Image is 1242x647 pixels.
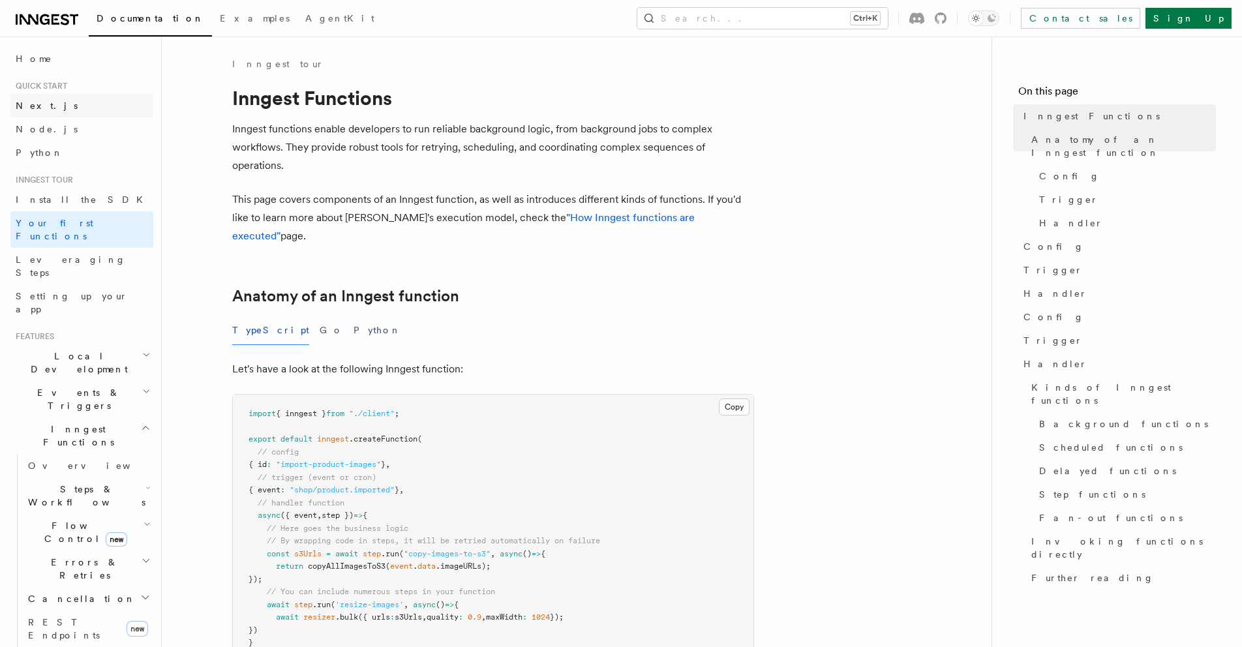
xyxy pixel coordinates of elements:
[354,316,401,345] button: Python
[10,175,73,185] span: Inngest tour
[1039,464,1176,477] span: Delayed functions
[232,360,754,378] p: Let's have a look at the following Inngest function:
[436,562,491,571] span: .imageURLs);
[10,81,67,91] span: Quick start
[1034,459,1216,483] a: Delayed functions
[10,188,153,211] a: Install the SDK
[349,409,395,418] span: "./client"
[1039,170,1100,183] span: Config
[1023,334,1083,347] span: Trigger
[1039,441,1183,454] span: Scheduled functions
[486,612,523,622] span: maxWidth
[354,511,363,520] span: =>
[10,47,153,70] a: Home
[1018,104,1216,128] a: Inngest Functions
[10,141,153,164] a: Python
[258,473,376,482] span: // trigger (event or cron)
[267,460,271,469] span: :
[23,519,144,545] span: Flow Control
[23,454,153,477] a: Overview
[532,549,541,558] span: =>
[523,612,527,622] span: :
[363,511,367,520] span: {
[249,575,262,584] span: });
[303,612,335,622] span: resizer
[232,190,754,245] p: This page covers components of an Inngest function, as well as introduces different kinds of func...
[399,485,404,494] span: ,
[232,316,309,345] button: TypeScript
[10,94,153,117] a: Next.js
[1023,110,1160,123] span: Inngest Functions
[23,610,153,647] a: REST Endpointsnew
[23,592,136,605] span: Cancellation
[280,511,317,520] span: ({ event
[23,556,142,582] span: Errors & Retries
[1023,287,1087,300] span: Handler
[28,460,162,471] span: Overview
[267,549,290,558] span: const
[417,562,436,571] span: data
[968,10,999,26] button: Toggle dark mode
[1034,436,1216,459] a: Scheduled functions
[127,621,148,637] span: new
[232,120,754,175] p: Inngest functions enable developers to run reliable background logic, from background jobs to com...
[1031,381,1216,407] span: Kinds of Inngest functions
[267,587,495,596] span: // You can include numerous steps in your function
[335,549,358,558] span: await
[312,600,331,609] span: .run
[349,434,417,444] span: .createFunction
[399,549,404,558] span: (
[390,612,395,622] span: :
[500,549,523,558] span: async
[276,460,381,469] span: "import-product-images"
[276,562,303,571] span: return
[317,434,349,444] span: inngest
[305,13,374,23] span: AgentKit
[320,316,343,345] button: Go
[23,514,153,550] button: Flow Controlnew
[249,434,276,444] span: export
[422,612,427,622] span: ,
[358,612,390,622] span: ({ urls
[258,447,299,457] span: // config
[308,562,386,571] span: copyAllImagesToS3
[1018,235,1216,258] a: Config
[1026,376,1216,412] a: Kinds of Inngest functions
[550,612,564,622] span: });
[23,550,153,587] button: Errors & Retries
[16,254,126,278] span: Leveraging Steps
[10,423,141,449] span: Inngest Functions
[322,511,354,520] span: step })
[16,52,52,65] span: Home
[390,562,413,571] span: event
[106,532,127,547] span: new
[232,287,459,305] a: Anatomy of an Inngest function
[1026,530,1216,566] a: Invoking functions directly
[280,485,285,494] span: :
[1026,128,1216,164] a: Anatomy of an Inngest function
[89,4,212,37] a: Documentation
[10,117,153,141] a: Node.js
[413,562,417,571] span: .
[1034,188,1216,211] a: Trigger
[276,409,326,418] span: { inngest }
[267,536,600,545] span: // By wrapping code in steps, it will be retried automatically on failure
[1039,511,1183,524] span: Fan-out functions
[541,549,545,558] span: {
[232,57,324,70] a: Inngest tour
[1018,305,1216,329] a: Config
[10,350,142,376] span: Local Development
[1039,417,1208,430] span: Background functions
[10,248,153,284] a: Leveraging Steps
[413,600,436,609] span: async
[97,13,204,23] span: Documentation
[1145,8,1232,29] a: Sign Up
[454,600,459,609] span: {
[258,498,344,507] span: // handler function
[1018,258,1216,282] a: Trigger
[1034,164,1216,188] a: Config
[220,13,290,23] span: Examples
[212,4,297,35] a: Examples
[232,86,754,110] h1: Inngest Functions
[427,612,459,622] span: quality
